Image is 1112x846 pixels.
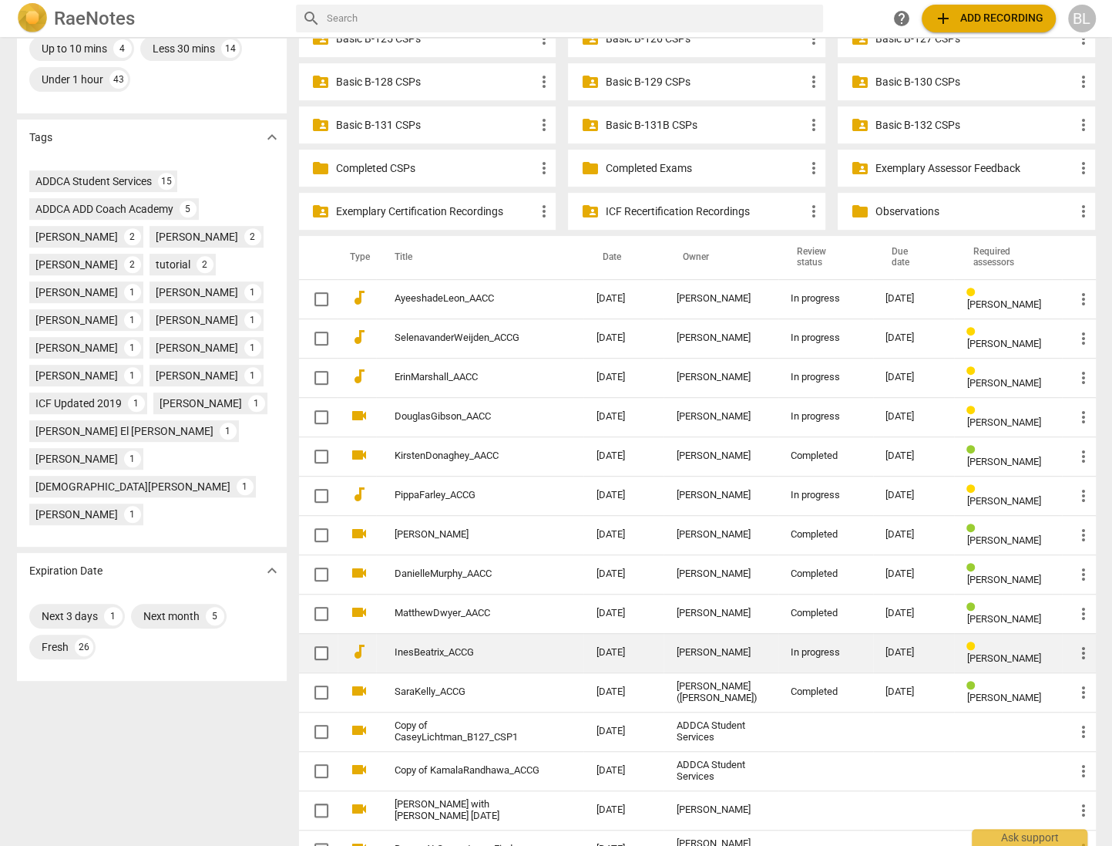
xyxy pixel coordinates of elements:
[395,372,541,383] a: ErinMarshall_AACC
[395,765,541,777] a: Copy of KamalaRandhawa_ACCG
[1074,290,1093,308] span: more_vert
[966,692,1040,703] span: [PERSON_NAME]
[1074,408,1093,426] span: more_vert
[244,312,261,329] div: 1
[35,174,152,189] div: ADDCA Student Services
[124,450,141,467] div: 1
[35,229,118,244] div: [PERSON_NAME]
[395,720,541,743] a: Copy of CaseyLichtman_B127_CSP1
[966,534,1040,546] span: [PERSON_NAME]
[885,411,942,423] div: [DATE]
[583,633,664,672] td: [DATE]
[850,116,868,134] span: folder_shared
[605,31,804,47] p: Basic B-126 CSPs
[583,397,664,436] td: [DATE]
[804,29,822,48] span: more_vert
[791,529,860,541] div: Completed
[1074,762,1093,780] span: more_vert
[350,721,368,740] span: videocam
[791,608,860,619] div: Completed
[395,411,541,423] a: DouglasGibson_AACC
[156,229,238,244] div: [PERSON_NAME]
[583,712,664,751] td: [DATE]
[885,450,942,462] div: [DATE]
[395,450,541,462] a: KirstenDonaghey_AACC
[966,338,1040,349] span: [PERSON_NAME]
[1073,159,1092,177] span: more_vert
[676,568,766,580] div: [PERSON_NAME]
[160,396,242,411] div: [PERSON_NAME]
[850,202,868,221] span: folder
[580,159,599,177] span: folder
[664,236,778,279] th: Owner
[583,319,664,358] td: [DATE]
[676,372,766,383] div: [PERSON_NAME]
[1074,723,1093,741] span: more_vert
[143,608,200,624] div: Next month
[395,568,541,580] a: DanielleMurphy_AACC
[1073,72,1092,91] span: more_vert
[1068,5,1096,32] button: BL
[17,3,284,34] a: LogoRaeNotes
[35,423,213,439] div: [PERSON_NAME] El [PERSON_NAME]
[892,9,911,28] span: help
[156,257,190,272] div: tutorial
[42,72,103,87] div: Under 1 hour
[244,228,261,245] div: 2
[580,72,599,91] span: folder_shared
[54,8,135,29] h2: RaeNotes
[583,554,664,594] td: [DATE]
[676,490,766,501] div: [PERSON_NAME]
[395,490,541,501] a: PippaFarley_ACCG
[336,204,535,220] p: Exemplary Certification Recordings
[35,201,173,217] div: ADDCA ADD Coach Academy
[350,564,368,582] span: videocam
[804,116,822,134] span: more_vert
[327,6,817,31] input: Search
[676,681,766,704] div: [PERSON_NAME] ([PERSON_NAME])
[1074,369,1093,387] span: more_vert
[1074,605,1093,623] span: more_vert
[966,287,981,298] span: Review status: in progress
[875,74,1073,90] p: Basic B-130 CSPs
[35,340,118,356] div: [PERSON_NAME]
[35,368,118,383] div: [PERSON_NAME]
[302,9,321,28] span: search
[676,529,766,541] div: [PERSON_NAME]
[104,607,123,625] div: 1
[676,804,766,816] div: [PERSON_NAME]
[350,406,368,425] span: videocam
[583,790,664,830] td: [DATE]
[605,204,804,220] p: ICF Recertification Recordings
[350,524,368,543] span: videocam
[804,159,822,177] span: more_vert
[1074,329,1093,348] span: more_vert
[263,128,281,147] span: expand_more
[263,561,281,580] span: expand_more
[850,159,868,177] span: folder_shared
[580,29,599,48] span: folder_shared
[966,326,981,338] span: Review status: in progress
[260,559,284,582] button: Show more
[885,372,942,383] div: [DATE]
[583,751,664,790] td: [DATE]
[1074,683,1093,702] span: more_vert
[311,159,330,177] span: folder
[885,608,942,619] div: [DATE]
[237,478,254,495] div: 1
[35,312,118,328] div: [PERSON_NAME]
[113,39,132,58] div: 4
[350,367,368,386] span: audiotrack
[966,416,1040,428] span: [PERSON_NAME]
[1074,526,1093,544] span: more_vert
[850,72,868,91] span: folder_shared
[534,72,553,91] span: more_vert
[336,117,535,133] p: Basic B-131 CSPs
[580,116,599,134] span: folder_shared
[42,639,69,655] div: Fresh
[791,686,860,698] div: Completed
[153,41,215,56] div: Less 30 mins
[583,476,664,515] td: [DATE]
[124,228,141,245] div: 2
[583,436,664,476] td: [DATE]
